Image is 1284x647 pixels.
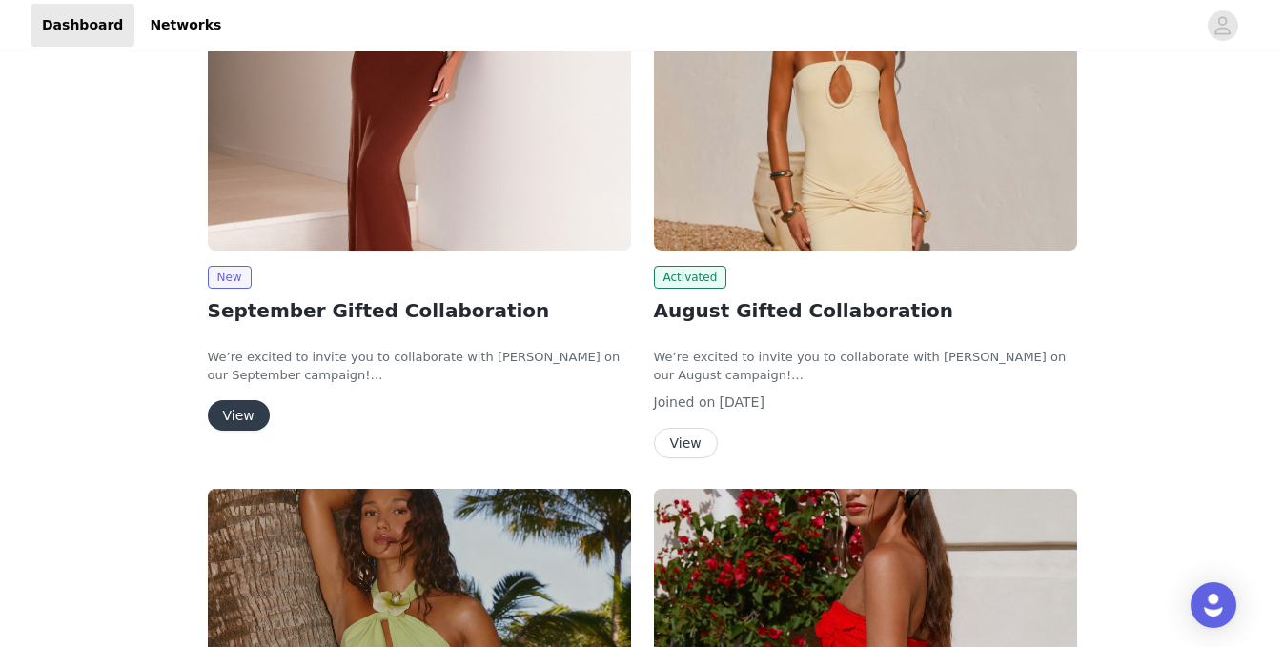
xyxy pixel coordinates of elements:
[208,266,252,289] span: New
[654,296,1077,325] h2: August Gifted Collaboration
[208,409,270,423] a: View
[208,348,631,385] p: We’re excited to invite you to collaborate with [PERSON_NAME] on our September campaign!
[654,394,716,410] span: Joined on
[654,348,1077,385] p: We’re excited to invite you to collaborate with [PERSON_NAME] on our August campaign!
[1191,582,1236,628] div: Open Intercom Messenger
[654,436,718,451] a: View
[208,400,270,431] button: View
[1213,10,1232,41] div: avatar
[208,296,631,325] h2: September Gifted Collaboration
[720,394,764,410] span: [DATE]
[31,4,134,47] a: Dashboard
[138,4,233,47] a: Networks
[654,428,718,458] button: View
[654,266,727,289] span: Activated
